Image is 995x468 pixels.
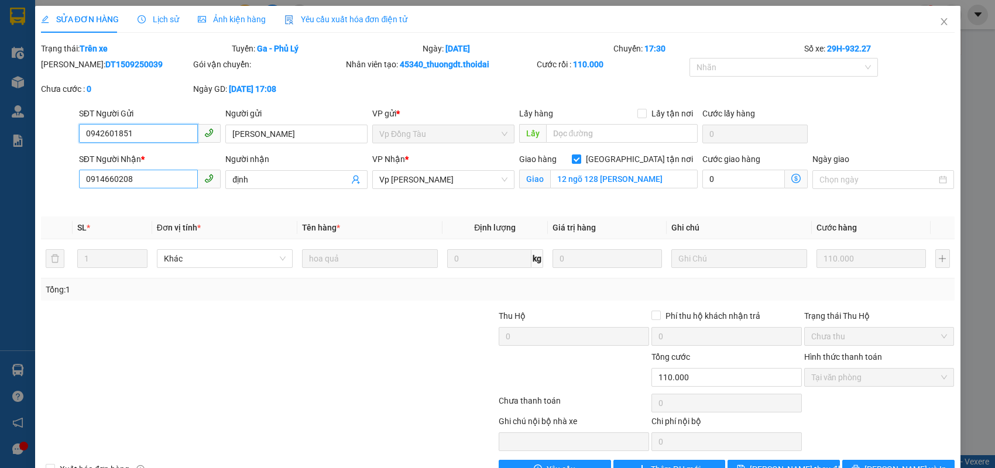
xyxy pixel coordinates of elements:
[421,42,612,55] div: Ngày:
[138,15,146,23] span: clock-circle
[537,58,687,71] div: Cước rồi :
[11,9,105,47] strong: CÔNG TY TNHH DỊCH VỤ DU LỊCH THỜI ĐẠI
[546,124,698,143] input: Dọc đường
[816,249,926,268] input: 0
[581,153,698,166] span: [GEOGRAPHIC_DATA] tận nơi
[231,42,421,55] div: Tuyến:
[80,44,108,53] b: Trên xe
[41,58,191,71] div: [PERSON_NAME]:
[644,44,665,53] b: 17:30
[302,223,340,232] span: Tên hàng
[41,15,49,23] span: edit
[8,50,109,92] span: Chuyển phát nhanh: [GEOGRAPHIC_DATA] - [GEOGRAPHIC_DATA]
[671,249,807,268] input: Ghi Chú
[474,223,516,232] span: Định lượng
[819,173,937,186] input: Ngày giao
[4,42,6,101] img: logo
[40,42,231,55] div: Trạng thái:
[79,107,221,120] div: SĐT Người Gửi
[811,328,948,345] span: Chưa thu
[193,82,344,95] div: Ngày GD:
[164,250,286,267] span: Khác
[519,109,553,118] span: Lấy hàng
[651,415,802,432] div: Chi phí nội bộ
[935,249,950,268] button: plus
[79,153,221,166] div: SĐT Người Nhận
[138,15,179,24] span: Lịch sử
[804,309,955,322] div: Trạng thái Thu Hộ
[445,44,470,53] b: [DATE]
[110,78,180,91] span: DT1509250039
[204,174,214,183] span: phone
[87,84,91,94] b: 0
[519,124,546,143] span: Lấy
[225,153,368,166] div: Người nhận
[499,415,649,432] div: Ghi chú nội bộ nhà xe
[77,223,87,232] span: SL
[612,42,803,55] div: Chuyến:
[811,369,948,386] span: Tại văn phòng
[667,216,812,239] th: Ghi chú
[204,128,214,137] span: phone
[939,17,949,26] span: close
[284,15,294,25] img: icon
[702,154,760,164] label: Cước giao hàng
[827,44,871,53] b: 29H-932.27
[573,60,603,69] b: 110.000
[702,109,755,118] label: Cước lấy hàng
[379,171,507,188] span: Vp Lê Hoàn
[553,249,662,268] input: 0
[41,15,119,24] span: SỬA ĐƠN HÀNG
[346,58,534,71] div: Nhân viên tạo:
[804,352,882,362] label: Hình thức thanh toán
[372,154,405,164] span: VP Nhận
[351,175,361,184] span: user-add
[702,170,785,188] input: Cước giao hàng
[46,283,385,296] div: Tổng: 1
[803,42,956,55] div: Số xe:
[519,170,550,188] span: Giao
[372,107,514,120] div: VP gửi
[105,60,163,69] b: DT1509250039
[647,107,698,120] span: Lấy tận nơi
[193,58,344,71] div: Gói vận chuyển:
[553,223,596,232] span: Giá trị hàng
[928,6,960,39] button: Close
[46,249,64,268] button: delete
[702,125,808,143] input: Cước lấy hàng
[499,311,526,321] span: Thu Hộ
[229,84,276,94] b: [DATE] 17:08
[225,107,368,120] div: Người gửi
[41,82,191,95] div: Chưa cước :
[284,15,408,24] span: Yêu cầu xuất hóa đơn điện tử
[198,15,206,23] span: picture
[550,170,698,188] input: Giao tận nơi
[791,174,801,183] span: dollar-circle
[661,309,765,322] span: Phí thu hộ khách nhận trả
[302,249,438,268] input: VD: Bàn, Ghế
[400,60,489,69] b: 45340_thuongdt.thoidai
[257,44,298,53] b: Ga - Phủ Lý
[812,154,849,164] label: Ngày giao
[379,125,507,143] span: Vp Đồng Tàu
[816,223,857,232] span: Cước hàng
[531,249,543,268] span: kg
[157,223,201,232] span: Đơn vị tính
[519,154,557,164] span: Giao hàng
[497,394,650,415] div: Chưa thanh toán
[198,15,266,24] span: Ảnh kiện hàng
[651,352,690,362] span: Tổng cước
